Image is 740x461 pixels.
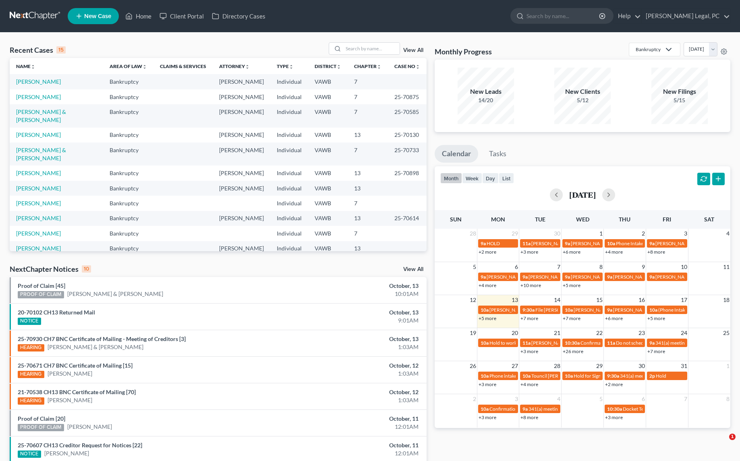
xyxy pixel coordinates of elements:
[403,267,423,272] a: View All
[479,315,496,321] a: +5 more
[290,282,419,290] div: October, 13
[620,373,698,379] span: 341(a) meeting for [PERSON_NAME]
[595,328,603,338] span: 22
[18,344,44,351] div: HEARING
[469,328,477,338] span: 19
[595,361,603,371] span: 29
[16,78,61,85] a: [PERSON_NAME]
[121,9,155,23] a: Home
[469,229,477,238] span: 28
[213,128,270,143] td: [PERSON_NAME]
[403,48,423,53] a: View All
[725,394,730,404] span: 8
[641,394,646,404] span: 6
[522,240,531,246] span: 11a
[213,143,270,165] td: [PERSON_NAME]
[16,245,61,252] a: [PERSON_NAME]
[607,240,615,246] span: 10a
[595,295,603,305] span: 15
[535,216,545,223] span: Tue
[479,381,496,387] a: +3 more
[649,340,655,346] span: 9a
[270,104,308,127] td: Individual
[469,361,477,371] span: 26
[270,226,308,241] td: Individual
[511,328,519,338] span: 20
[522,406,528,412] span: 9a
[290,415,419,423] div: October, 11
[415,64,420,69] i: unfold_more
[529,406,649,412] span: 341(a) meeting for [PERSON_NAME] & [PERSON_NAME]
[607,307,612,313] span: 9a
[613,274,662,280] span: [PERSON_NAME] OUT
[18,362,133,369] a: 25-70671 CH7 BNC Certificate of Mailing [15]
[487,274,535,280] span: [PERSON_NAME] OUT
[565,274,570,280] span: 9a
[213,89,270,104] td: [PERSON_NAME]
[103,181,153,196] td: Bankruptcy
[729,434,736,440] span: 1
[56,46,66,54] div: 15
[607,340,615,346] span: 11a
[348,128,388,143] td: 13
[16,230,61,237] a: [PERSON_NAME]
[649,373,655,379] span: 2p
[348,143,388,165] td: 7
[554,96,611,104] div: 5/12
[556,262,561,272] span: 7
[336,64,341,69] i: unfold_more
[479,282,496,288] a: +4 more
[565,240,570,246] span: 9a
[563,315,580,321] a: +7 more
[48,396,92,404] a: [PERSON_NAME]
[511,229,519,238] span: 29
[308,74,348,89] td: VAWB
[343,43,400,54] input: Search by name...
[514,262,519,272] span: 6
[388,89,427,104] td: 25-70875
[82,265,91,273] div: 10
[348,226,388,241] td: 7
[607,373,619,379] span: 9:30a
[290,290,419,298] div: 10:01AM
[103,211,153,226] td: Bankruptcy
[522,340,531,346] span: 11a
[638,328,646,338] span: 23
[18,442,142,449] a: 25-70607 CH13 Creditor Request for Notices [22]
[641,262,646,272] span: 9
[103,241,153,256] td: Bankruptcy
[213,104,270,127] td: [PERSON_NAME]
[655,274,704,280] span: [PERSON_NAME] OUT
[563,348,583,354] a: +26 more
[213,165,270,180] td: [PERSON_NAME]
[605,249,623,255] a: +4 more
[208,9,269,23] a: Directory Cases
[153,58,213,74] th: Claims & Services
[563,282,580,288] a: +5 more
[18,371,44,378] div: HEARING
[574,373,609,379] span: Hold for Signings
[110,63,147,69] a: Area of Lawunfold_more
[649,274,655,280] span: 9a
[16,170,61,176] a: [PERSON_NAME]
[491,216,505,223] span: Mon
[308,181,348,196] td: VAWB
[651,96,708,104] div: 5/15
[155,9,208,23] a: Client Portal
[103,89,153,104] td: Bankruptcy
[18,335,186,342] a: 25-70930 CH7 BNC Certificate of Mailing - Meeting of Creditors [3]
[647,249,665,255] a: +8 more
[642,9,730,23] a: [PERSON_NAME] Legal, PC
[103,128,153,143] td: Bankruptcy
[481,240,486,246] span: 9a
[48,343,143,351] a: [PERSON_NAME] & [PERSON_NAME]
[103,165,153,180] td: Bankruptcy
[638,295,646,305] span: 16
[605,315,623,321] a: +6 more
[614,9,641,23] a: Help
[103,143,153,165] td: Bankruptcy
[472,394,477,404] span: 2
[458,96,514,104] div: 14/20
[571,240,651,246] span: [PERSON_NAME] - file answer to MFR
[16,108,66,123] a: [PERSON_NAME] & [PERSON_NAME]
